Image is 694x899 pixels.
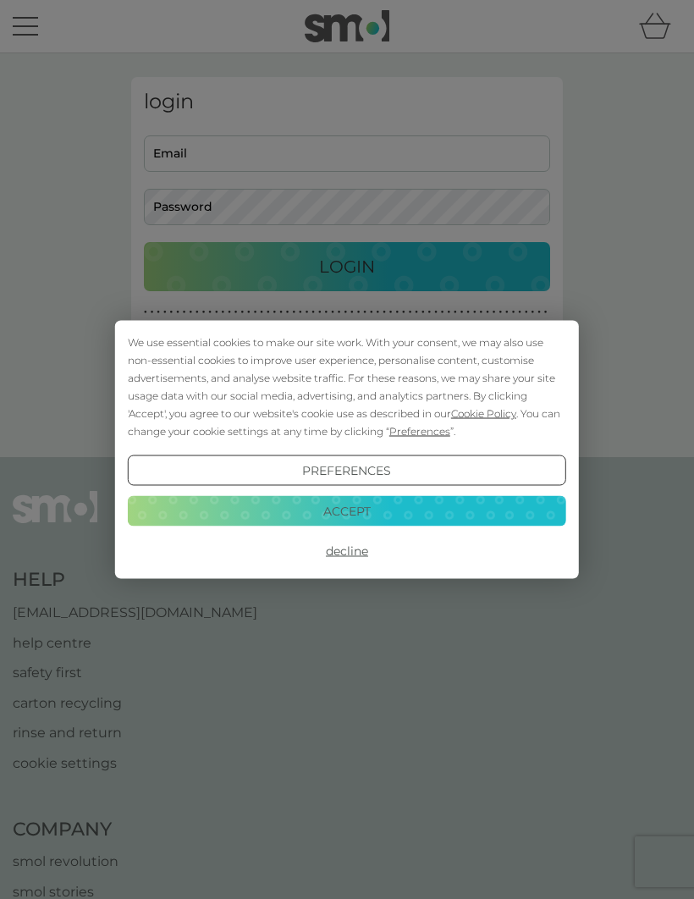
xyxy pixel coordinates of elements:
div: Cookie Consent Prompt [115,321,579,579]
div: We use essential cookies to make our site work. With your consent, we may also use non-essential ... [128,334,566,440]
button: Preferences [128,455,566,486]
button: Decline [128,536,566,566]
span: Cookie Policy [451,407,516,420]
span: Preferences [389,425,450,438]
button: Accept [128,495,566,526]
